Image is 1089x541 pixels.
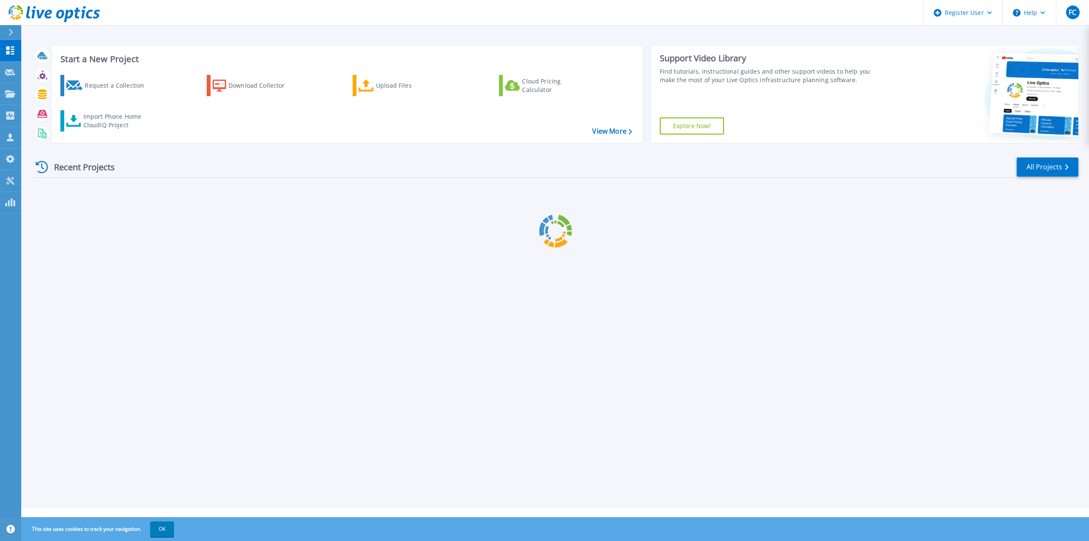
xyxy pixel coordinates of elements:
[207,75,302,96] a: Download Collector
[1069,9,1076,16] span: FC
[33,157,126,177] div: Recent Projects
[660,117,724,135] a: Explore Now!
[60,75,155,96] a: Request a Collection
[376,77,444,94] div: Upload Files
[85,77,153,94] div: Request a Collection
[499,75,594,96] a: Cloud Pricing Calculator
[228,77,296,94] div: Download Collector
[660,67,881,84] div: Find tutorials, instructional guides and other support videos to help you make the most of your L...
[1017,157,1078,177] a: All Projects
[353,75,448,96] a: Upload Files
[522,77,590,94] div: Cloud Pricing Calculator
[83,112,150,129] div: Import Phone Home CloudIQ Project
[60,54,632,64] h3: Start a New Project
[660,53,881,64] div: Support Video Library
[592,127,632,135] a: View More
[150,521,174,537] button: OK
[23,521,174,537] span: This site uses cookies to track your navigation.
